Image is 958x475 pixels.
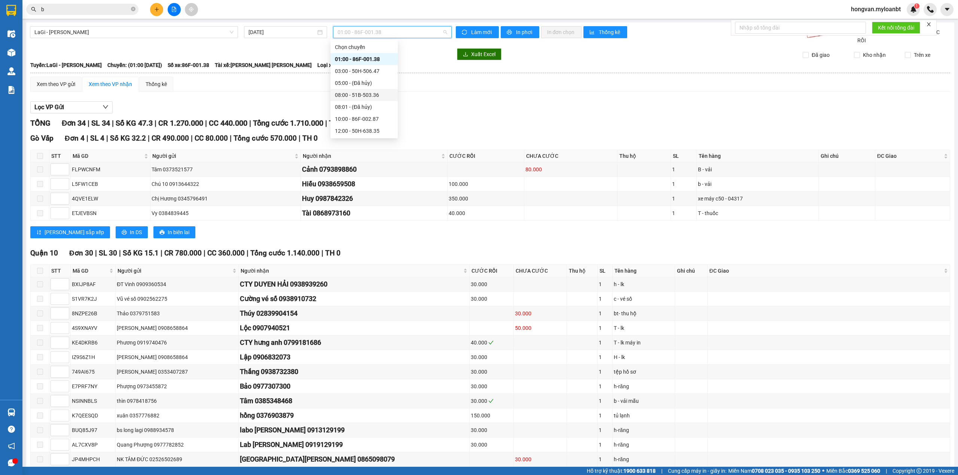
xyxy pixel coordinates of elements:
[661,467,662,475] span: |
[72,426,114,434] div: BUQ85J97
[152,180,299,188] div: Chú 10 0913644322
[152,152,293,160] span: Người gửi
[161,249,162,257] span: |
[86,134,88,142] span: |
[335,103,393,111] div: 08:01 - (Đã hủy)
[335,43,393,51] div: Chọn chuyến
[171,7,177,12] span: file-add
[599,411,611,420] div: 1
[698,209,817,217] div: T - thuốc
[159,230,165,236] span: printer
[728,467,820,475] span: Miền Nam
[822,469,824,472] span: ⚪️
[72,180,149,188] div: L5FW1CEB
[72,280,114,288] div: BXIJP8AF
[698,194,817,203] div: xe máy c50 - 04317
[567,265,598,277] th: Thu hộ
[617,150,671,162] th: Thu hộ
[71,277,116,292] td: BXIJP8AF
[195,134,228,142] span: CC 80.000
[299,134,300,142] span: |
[599,441,611,449] div: 1
[317,61,367,69] span: Loại xe: Solati 15 chỗ
[117,338,237,347] div: Phương 0919740476
[240,396,469,406] div: Tâm 0385348468
[6,5,16,16] img: logo-vxr
[488,398,494,404] span: check
[886,467,887,475] span: |
[117,353,237,361] div: [PERSON_NAME] 0908658864
[598,265,613,277] th: SL
[250,249,320,257] span: Tổng cước 1.140.000
[72,338,114,347] div: KE4DKRB6
[204,249,205,257] span: |
[325,249,341,257] span: TH 0
[614,411,674,420] div: tủ lạnh
[614,441,674,449] div: h-răng
[90,134,104,142] span: SL 4
[168,61,209,69] span: Số xe: 86F-001.38
[599,28,621,36] span: Thống kê
[73,152,143,160] span: Mã GD
[240,279,469,289] div: CTY DUYEN HẢI 0938939260
[7,49,15,56] img: warehouse-icon
[448,150,524,162] th: CƯỚC RỒI
[240,294,469,304] div: Cường vé số 0938910732
[675,265,708,277] th: Ghi chú
[152,194,299,203] div: Chị Hương 0345796491
[117,382,237,390] div: Phượng 0973455872
[103,104,109,110] span: down
[107,61,162,69] span: Chuyến: (01:00 [DATE])
[240,352,469,362] div: Lập 0906832073
[155,119,156,128] span: |
[152,209,299,217] div: Vy 0384839445
[95,249,97,257] span: |
[30,62,102,68] b: Tuyến: LaGi - [PERSON_NAME]
[501,26,539,38] button: printerIn phơi
[614,368,674,376] div: tệp hồ sơ
[926,22,931,27] span: close
[71,379,116,394] td: E7PRF7NY
[599,426,611,434] div: 1
[240,337,469,348] div: CTY hưng anh 0799181686
[117,368,237,376] div: [PERSON_NAME] 0353407287
[456,26,499,38] button: syncLàm mới
[614,338,674,347] div: T - lk máy in
[234,134,297,142] span: Tổng cước 570.000
[514,265,567,277] th: CHƯA CƯỚC
[72,397,114,405] div: NSINNBLS
[927,6,934,13] img: phone-icon
[65,134,85,142] span: Đơn 4
[37,80,75,88] div: Xem theo VP gửi
[752,468,820,474] strong: 0708 023 035 - 0935 103 250
[117,441,237,449] div: Quang Phượng 0977782852
[471,338,512,347] div: 40.000
[335,79,393,87] div: 05:00 - (Đã hủy)
[123,249,159,257] span: Số KG 15.1
[153,226,195,238] button: printerIn biên lai
[872,22,920,34] button: Kết nối tổng đài
[240,381,469,392] div: Bảo 0977307300
[205,119,207,128] span: |
[62,119,86,128] span: Đơn 34
[253,119,323,128] span: Tổng cước 1.710.000
[247,249,248,257] span: |
[524,150,617,162] th: CHƯA CƯỚC
[72,324,114,332] div: 4S9XNAYV
[72,441,114,449] div: AL7CXV8P
[338,27,448,38] span: 01:00 - 86F-001.38
[72,353,114,361] div: IZ9S6Z1H
[34,27,234,38] span: LaGi - Hồ Chí Minh
[72,411,114,420] div: K7QEESQD
[583,26,627,38] button: bar-chartThống kê
[152,165,299,174] div: Tâm 0373521577
[698,165,817,174] div: B - vải
[72,368,114,376] div: 749AI675
[488,340,494,345] span: check
[735,22,866,34] input: Nhập số tổng đài
[71,408,116,423] td: K7QEESQD
[71,394,116,408] td: NSINNBLS
[916,468,922,474] span: copyright
[302,208,446,218] div: Tài 0868973160
[49,265,71,277] th: STT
